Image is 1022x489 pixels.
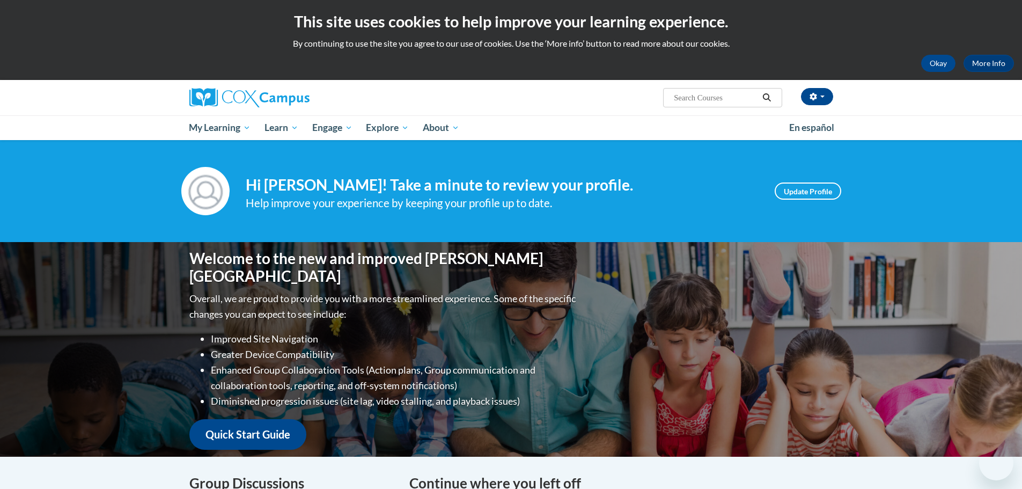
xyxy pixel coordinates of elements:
[211,393,578,409] li: Diminished progression issues (site lag, video stalling, and playback issues)
[921,55,955,72] button: Okay
[782,116,841,139] a: En español
[423,121,459,134] span: About
[182,115,258,140] a: My Learning
[189,88,310,107] img: Cox Campus
[246,194,759,212] div: Help improve your experience by keeping your profile up to date.
[8,38,1014,49] p: By continuing to use the site you agree to our use of cookies. Use the ‘More info’ button to read...
[189,88,393,107] a: Cox Campus
[211,362,578,393] li: Enhanced Group Collaboration Tools (Action plans, Group communication and collaboration tools, re...
[359,115,416,140] a: Explore
[366,121,409,134] span: Explore
[189,419,306,450] a: Quick Start Guide
[264,121,298,134] span: Learn
[173,115,849,140] div: Main menu
[258,115,305,140] a: Learn
[8,11,1014,32] h2: This site uses cookies to help improve your learning experience.
[964,55,1014,72] a: More Info
[189,291,578,322] p: Overall, we are proud to provide you with a more streamlined experience. Some of the specific cha...
[312,121,352,134] span: Engage
[673,91,759,104] input: Search Courses
[246,176,759,194] h4: Hi [PERSON_NAME]! Take a minute to review your profile.
[181,167,230,215] img: Profile Image
[416,115,466,140] a: About
[979,446,1013,480] iframe: Button to launch messaging window
[189,121,251,134] span: My Learning
[189,250,578,286] h1: Welcome to the new and improved [PERSON_NAME][GEOGRAPHIC_DATA]
[801,88,833,105] button: Account Settings
[759,91,775,104] button: Search
[789,122,834,133] span: En español
[211,347,578,362] li: Greater Device Compatibility
[775,183,841,200] a: Update Profile
[305,115,359,140] a: Engage
[211,331,578,347] li: Improved Site Navigation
